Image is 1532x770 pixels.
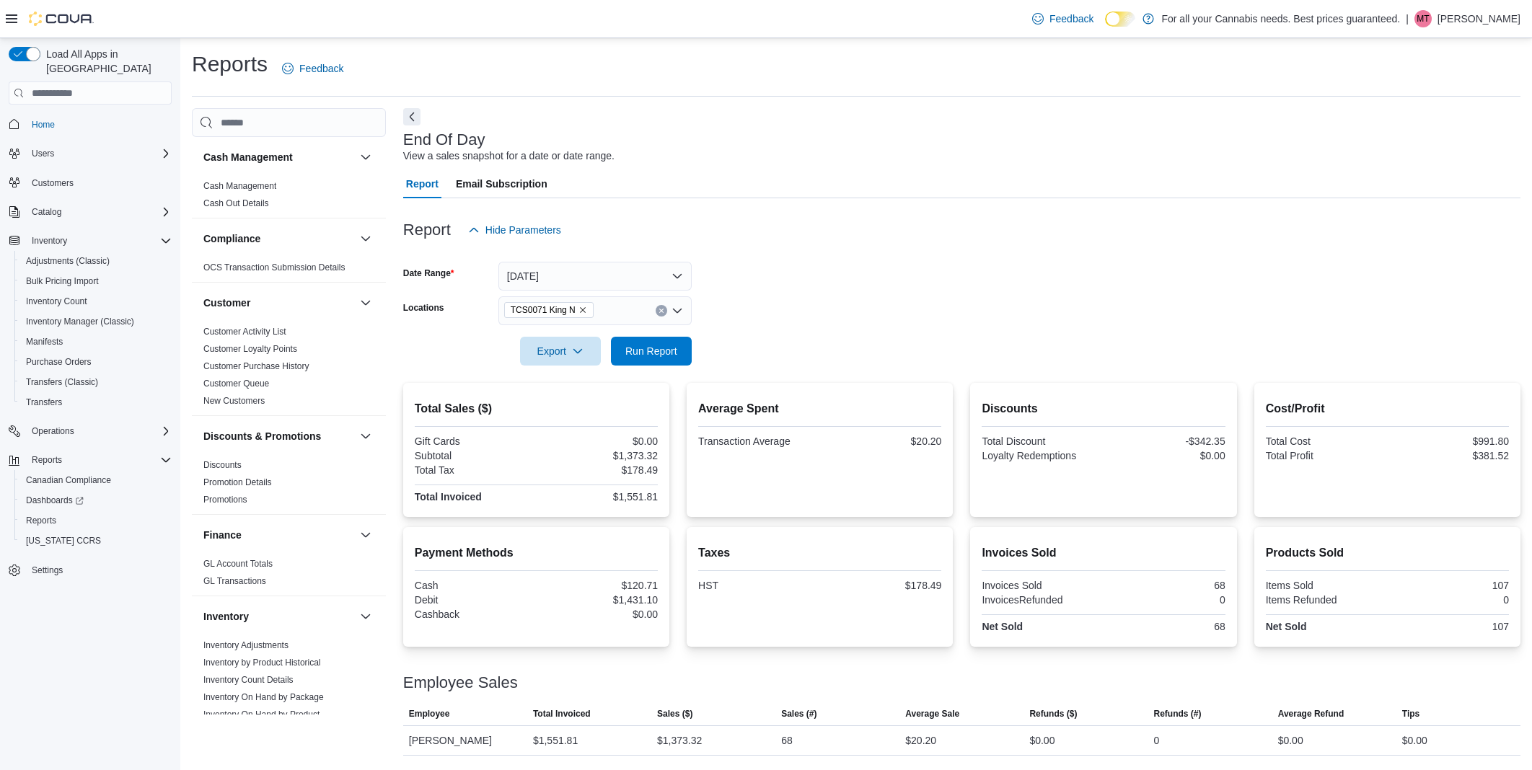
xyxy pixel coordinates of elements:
[1105,12,1135,27] input: Dark Mode
[409,708,450,720] span: Employee
[3,202,177,222] button: Catalog
[203,477,272,488] span: Promotion Details
[1278,708,1344,720] span: Average Refund
[14,352,177,372] button: Purchase Orders
[14,392,177,412] button: Transfers
[403,108,421,125] button: Next
[192,50,268,79] h1: Reports
[32,565,63,576] span: Settings
[203,528,242,542] h3: Finance
[1106,594,1225,606] div: 0
[203,460,242,470] a: Discounts
[203,691,324,703] span: Inventory On Hand by Package
[32,148,54,159] span: Users
[357,428,374,445] button: Discounts & Promotions
[20,273,105,290] a: Bulk Pricing Import
[781,708,816,720] span: Sales (#)
[406,169,439,198] span: Report
[1402,732,1427,749] div: $0.00
[20,333,69,350] a: Manifests
[1266,450,1385,461] div: Total Profit
[982,594,1101,606] div: InvoicesRefunded
[26,376,98,388] span: Transfers (Classic)
[625,344,677,358] span: Run Report
[203,344,297,354] a: Customer Loyalty Points
[203,231,354,246] button: Compliance
[1154,708,1202,720] span: Refunds (#)
[982,400,1225,417] h2: Discounts
[823,580,942,591] div: $178.49
[3,559,177,580] button: Settings
[14,372,177,392] button: Transfers (Classic)
[1390,594,1509,606] div: 0
[415,544,658,562] h2: Payment Methods
[1106,435,1225,447] div: -$342.35
[1390,580,1509,591] div: 107
[20,492,172,509] span: Dashboards
[982,621,1023,632] strong: Net Sold
[14,311,177,332] button: Inventory Manager (Classic)
[203,477,272,487] a: Promotion Details
[415,450,534,461] div: Subtotal
[20,293,93,310] a: Inventory Count
[20,373,104,391] a: Transfers (Classic)
[485,223,561,237] span: Hide Parameters
[26,232,73,249] button: Inventory
[26,451,68,469] button: Reports
[3,450,177,470] button: Reports
[462,216,567,244] button: Hide Parameters
[357,294,374,311] button: Customer
[1417,10,1429,27] span: MT
[1154,732,1160,749] div: 0
[403,267,454,279] label: Date Range
[1390,621,1509,632] div: 107
[26,422,172,440] span: Operations
[698,544,941,562] h2: Taxes
[192,555,386,596] div: Finance
[203,709,320,720] a: Inventory On Hand by Product
[539,450,658,461] div: $1,373.32
[203,495,247,505] a: Promotions
[982,544,1225,562] h2: Invoices Sold
[403,149,615,164] div: View a sales snapshot for a date or date range.
[203,296,250,310] h3: Customer
[539,435,658,447] div: $0.00
[20,532,107,549] a: [US_STATE] CCRS
[26,474,111,486] span: Canadian Compliance
[20,313,140,330] a: Inventory Manager (Classic)
[415,594,534,606] div: Debit
[26,296,87,307] span: Inventory Count
[20,394,172,411] span: Transfers
[14,510,177,531] button: Reports
[3,231,177,251] button: Inventory
[203,429,321,443] h3: Discounts & Promotions
[1390,450,1509,461] div: $381.52
[26,203,67,221] button: Catalog
[26,336,63,348] span: Manifests
[539,609,658,620] div: $0.00
[203,150,293,164] h3: Cash Management
[203,674,294,686] span: Inventory Count Details
[1106,580,1225,591] div: 68
[203,658,321,668] a: Inventory by Product Historical
[299,61,343,76] span: Feedback
[3,113,177,134] button: Home
[415,400,658,417] h2: Total Sales ($)
[20,394,68,411] a: Transfers
[26,145,60,162] button: Users
[823,435,942,447] div: $20.20
[40,47,172,76] span: Load All Apps in [GEOGRAPHIC_DATA]
[1266,400,1509,417] h2: Cost/Profit
[203,459,242,471] span: Discounts
[203,575,266,587] span: GL Transactions
[20,252,172,270] span: Adjustments (Classic)
[203,296,354,310] button: Customer
[203,262,345,273] span: OCS Transaction Submission Details
[403,221,451,239] h3: Report
[26,451,172,469] span: Reports
[20,532,172,549] span: Washington CCRS
[203,181,276,191] a: Cash Management
[203,494,247,505] span: Promotions
[203,343,297,355] span: Customer Loyalty Points
[26,255,110,267] span: Adjustments (Classic)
